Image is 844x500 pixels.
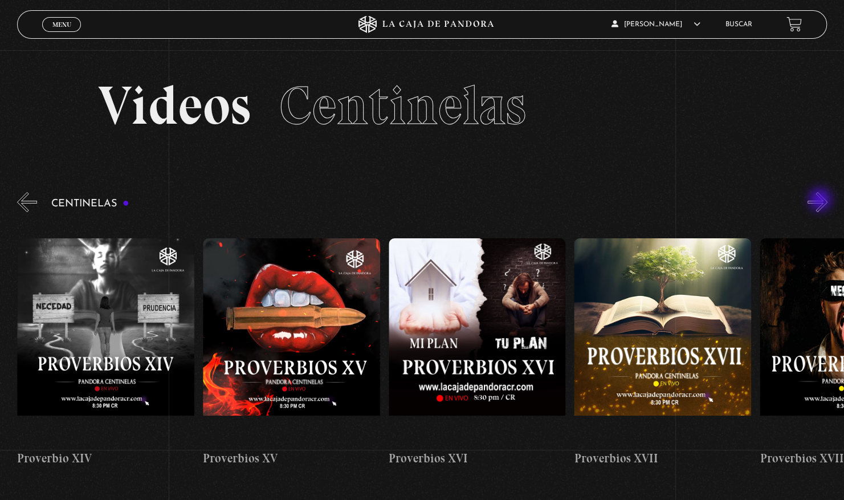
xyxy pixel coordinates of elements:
[574,449,751,468] h4: Proverbios XVII
[808,192,827,212] button: Next
[389,449,566,468] h4: Proverbios XVI
[389,221,566,486] a: Proverbios XVI
[51,198,129,209] h3: Centinelas
[203,221,380,486] a: Proverbios XV
[17,192,37,212] button: Previous
[611,21,700,28] span: [PERSON_NAME]
[48,30,75,38] span: Cerrar
[574,221,751,486] a: Proverbios XVII
[203,449,380,468] h4: Proverbios XV
[52,21,71,28] span: Menu
[17,221,194,486] a: Proverbio XIV
[98,79,746,133] h2: Videos
[786,17,802,32] a: View your shopping cart
[725,21,752,28] a: Buscar
[17,449,194,468] h4: Proverbio XIV
[279,73,526,138] span: Centinelas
